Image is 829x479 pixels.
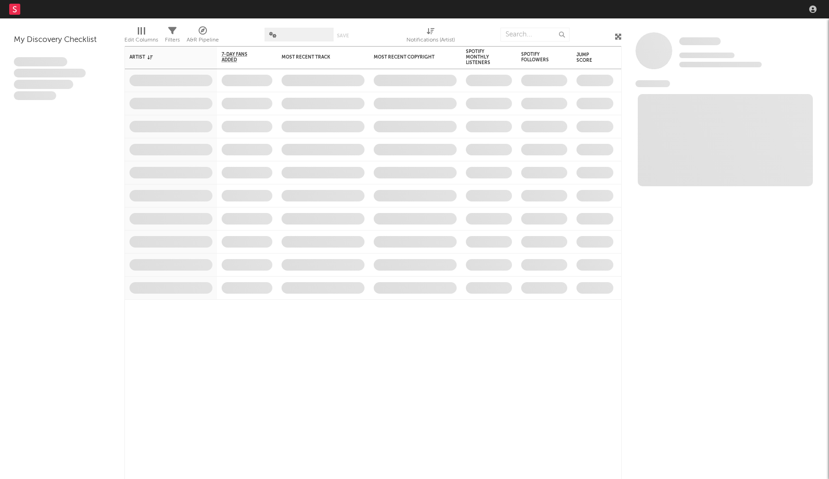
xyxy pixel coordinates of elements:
div: Notifications (Artist) [406,35,455,46]
div: Filters [165,35,180,46]
div: Jump Score [576,52,600,63]
a: Some Artist [679,37,721,46]
div: Most Recent Track [282,54,351,60]
span: Praesent ac interdum [14,80,73,89]
div: Notifications (Artist) [406,23,455,50]
span: 7-Day Fans Added [222,52,259,63]
span: Integer aliquet in purus et [14,69,86,78]
span: News Feed [635,80,670,87]
span: Aliquam viverra [14,91,56,101]
div: Filters [165,23,180,50]
div: Spotify Monthly Listeners [466,49,498,65]
input: Search... [500,28,570,41]
div: Edit Columns [124,23,158,50]
span: Tracking Since: [DATE] [679,53,735,58]
button: Save [337,33,349,38]
span: Some Artist [679,37,721,45]
div: Spotify Followers [521,52,553,63]
div: Artist [129,54,199,60]
div: A&R Pipeline [187,35,219,46]
span: 0 fans last week [679,62,762,67]
div: A&R Pipeline [187,23,219,50]
div: Most Recent Copyright [374,54,443,60]
div: Edit Columns [124,35,158,46]
div: My Discovery Checklist [14,35,111,46]
span: Lorem ipsum dolor [14,57,67,66]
